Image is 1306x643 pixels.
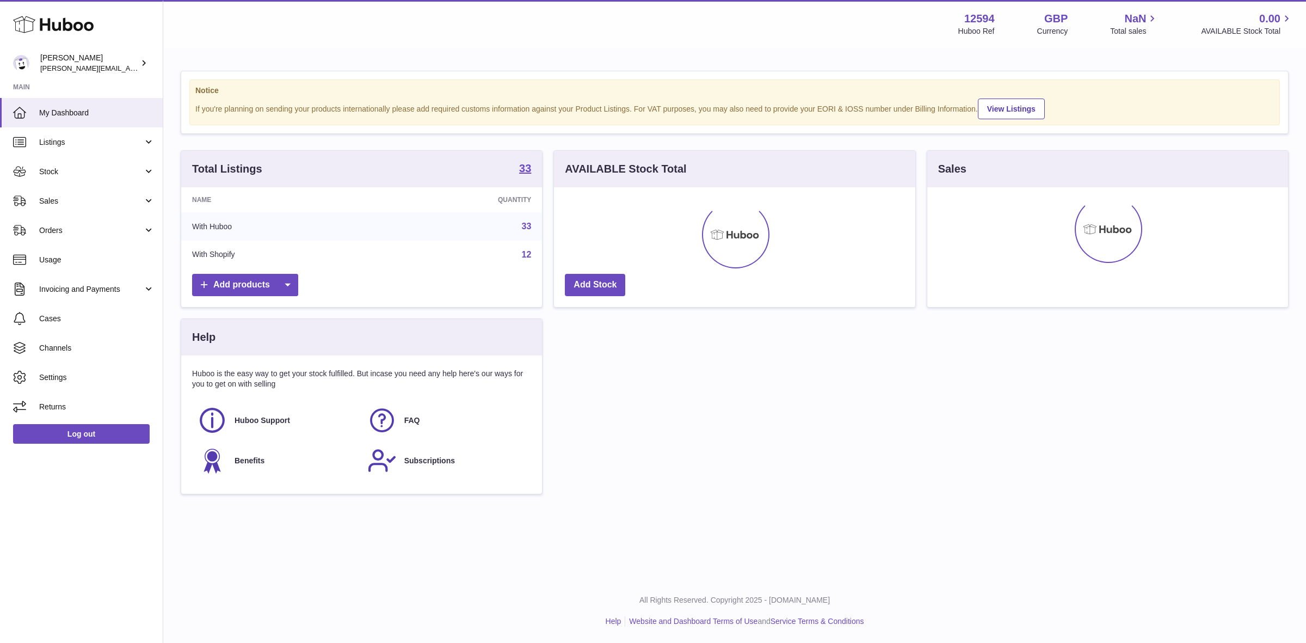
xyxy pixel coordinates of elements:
[522,250,532,259] a: 12
[404,415,420,426] span: FAQ
[195,85,1274,96] strong: Notice
[39,167,143,177] span: Stock
[192,330,215,345] h3: Help
[181,241,376,269] td: With Shopify
[39,137,143,148] span: Listings
[629,617,757,626] a: Website and Dashboard Terms of Use
[565,274,625,296] a: Add Stock
[13,55,29,71] img: owen@wearemakewaves.com
[198,446,356,475] a: Benefits
[606,617,621,626] a: Help
[1201,11,1293,36] a: 0.00 AVAILABLE Stock Total
[1124,11,1146,26] span: NaN
[958,26,995,36] div: Huboo Ref
[519,163,531,176] a: 33
[235,415,290,426] span: Huboo Support
[39,314,155,324] span: Cases
[39,372,155,383] span: Settings
[1201,26,1293,36] span: AVAILABLE Stock Total
[404,456,455,466] span: Subscriptions
[39,225,143,236] span: Orders
[565,162,686,176] h3: AVAILABLE Stock Total
[195,97,1274,119] div: If you're planning on sending your products internationally please add required customs informati...
[192,162,262,176] h3: Total Listings
[40,53,138,74] div: [PERSON_NAME]
[192,369,531,389] p: Huboo is the easy way to get your stock fulfilled. But incase you need any help here's our ways f...
[519,163,531,174] strong: 33
[376,187,543,212] th: Quantity
[938,162,966,176] h3: Sales
[367,446,526,475] a: Subscriptions
[192,274,298,296] a: Add products
[1259,11,1280,26] span: 0.00
[964,11,995,26] strong: 12594
[1037,26,1068,36] div: Currency
[1044,11,1068,26] strong: GBP
[235,456,264,466] span: Benefits
[39,196,143,206] span: Sales
[771,617,864,626] a: Service Terms & Conditions
[172,595,1297,605] p: All Rights Reserved. Copyright 2025 - [DOMAIN_NAME]
[13,424,150,444] a: Log out
[367,406,526,435] a: FAQ
[1110,26,1159,36] span: Total sales
[625,616,864,627] li: and
[39,255,155,265] span: Usage
[39,343,155,353] span: Channels
[522,222,532,231] a: 33
[39,108,155,118] span: My Dashboard
[181,212,376,241] td: With Huboo
[39,402,155,412] span: Returns
[40,64,218,72] span: [PERSON_NAME][EMAIL_ADDRESS][DOMAIN_NAME]
[978,99,1045,119] a: View Listings
[39,284,143,295] span: Invoicing and Payments
[1110,11,1159,36] a: NaN Total sales
[198,406,356,435] a: Huboo Support
[181,187,376,212] th: Name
